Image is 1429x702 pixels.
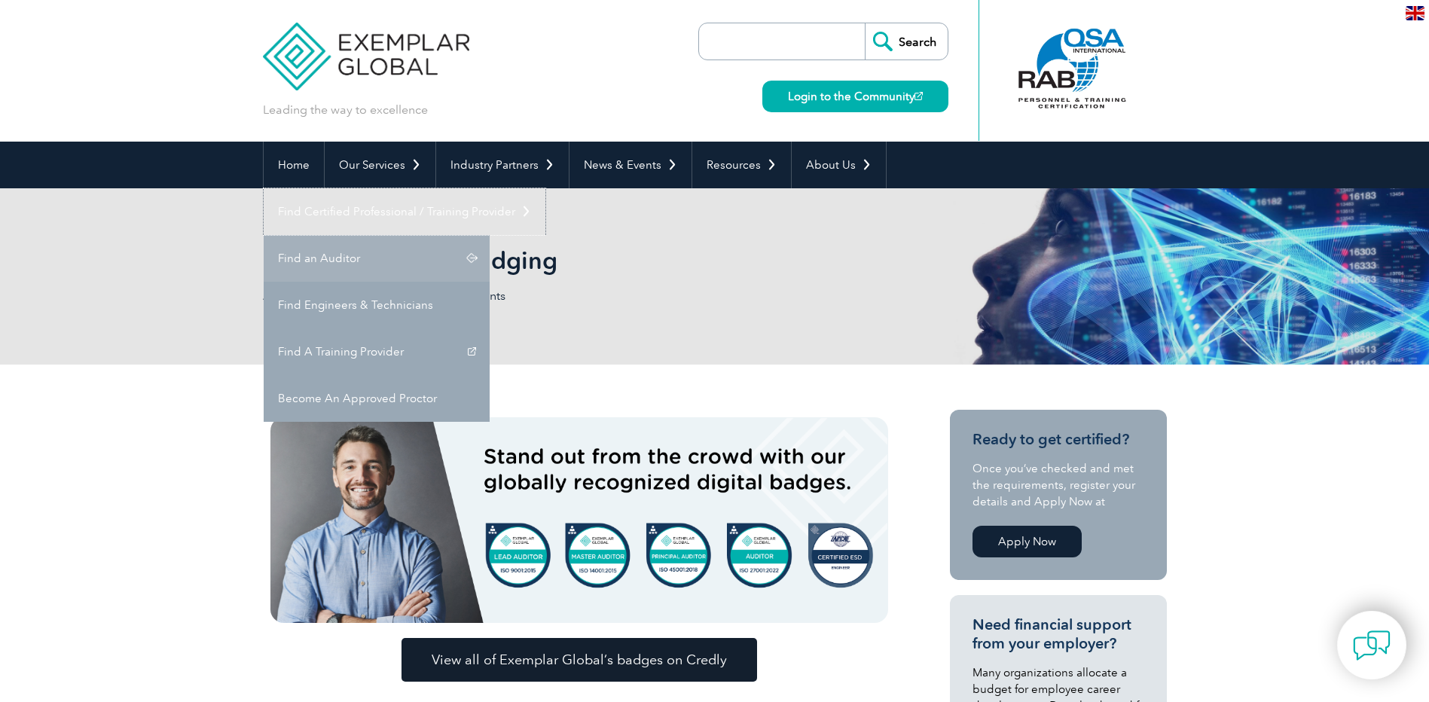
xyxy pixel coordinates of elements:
a: Find an Auditor [264,235,490,282]
p: A modern way to display your achievements [263,288,715,304]
h3: Ready to get certified? [973,430,1144,449]
span: View all of Exemplar Global’s badges on Credly [432,653,727,667]
h3: Need financial support from your employer? [973,615,1144,653]
a: Find Engineers & Technicians [264,282,490,328]
input: Search [865,23,948,60]
a: Apply Now [973,526,1082,557]
a: Our Services [325,142,435,188]
a: Become An Approved Proctor [264,375,490,422]
a: Find A Training Provider [264,328,490,375]
p: Once you’ve checked and met the requirements, register your details and Apply Now at [973,460,1144,510]
a: Login to the Community [762,81,948,112]
p: Leading the way to excellence [263,102,428,118]
a: View all of Exemplar Global’s badges on Credly [402,638,757,682]
a: Resources [692,142,791,188]
h2: Individual Digital Badging [263,249,896,273]
a: Home [264,142,324,188]
a: News & Events [569,142,692,188]
a: Find Certified Professional / Training Provider [264,188,545,235]
a: Industry Partners [436,142,569,188]
img: en [1406,6,1424,20]
a: About Us [792,142,886,188]
img: open_square.png [914,92,923,100]
img: contact-chat.png [1353,627,1391,664]
img: badges [270,417,888,623]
